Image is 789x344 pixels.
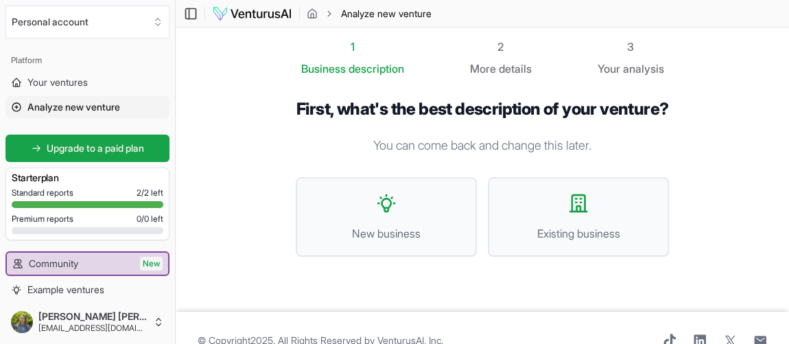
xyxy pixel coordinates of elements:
[598,60,620,77] span: Your
[470,60,496,77] span: More
[349,62,404,76] span: description
[12,214,73,225] span: Premium reports
[140,257,163,271] span: New
[12,187,73,198] span: Standard reports
[5,49,169,71] div: Platform
[5,71,169,93] a: Your ventures
[503,225,654,242] span: Existing business
[5,279,169,301] a: Example ventures
[307,7,432,21] nav: breadcrumb
[341,7,432,21] span: Analyze new venture
[137,187,163,198] span: 2 / 2 left
[5,135,169,162] a: Upgrade to a paid plan
[470,38,532,55] div: 2
[27,283,104,297] span: Example ventures
[38,323,148,334] span: [EMAIL_ADDRESS][DOMAIN_NAME]
[296,99,669,119] h1: First, what's the best description of your venture?
[12,171,163,185] h3: Starter plan
[623,62,664,76] span: analysis
[296,136,669,155] p: You can come back and change this later.
[7,253,168,275] a: CommunityNew
[301,60,346,77] span: Business
[499,62,532,76] span: details
[488,177,669,257] button: Existing business
[301,38,404,55] div: 1
[5,96,169,118] a: Analyze new venture
[5,306,169,339] button: [PERSON_NAME] [PERSON_NAME][EMAIL_ADDRESS][DOMAIN_NAME]
[27,100,120,114] span: Analyze new venture
[47,141,144,155] span: Upgrade to a paid plan
[29,257,78,271] span: Community
[11,311,33,333] img: ACg8ocKKpqUXSysuPA5271uGhobjY1uITQV3TglI87a46qtfI5UYhLUd=s96-c
[296,177,477,257] button: New business
[212,5,292,22] img: logo
[5,5,169,38] button: Select an organization
[311,225,462,242] span: New business
[27,76,88,89] span: Your ventures
[137,214,163,225] span: 0 / 0 left
[598,38,664,55] div: 3
[38,310,148,323] span: [PERSON_NAME] [PERSON_NAME]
